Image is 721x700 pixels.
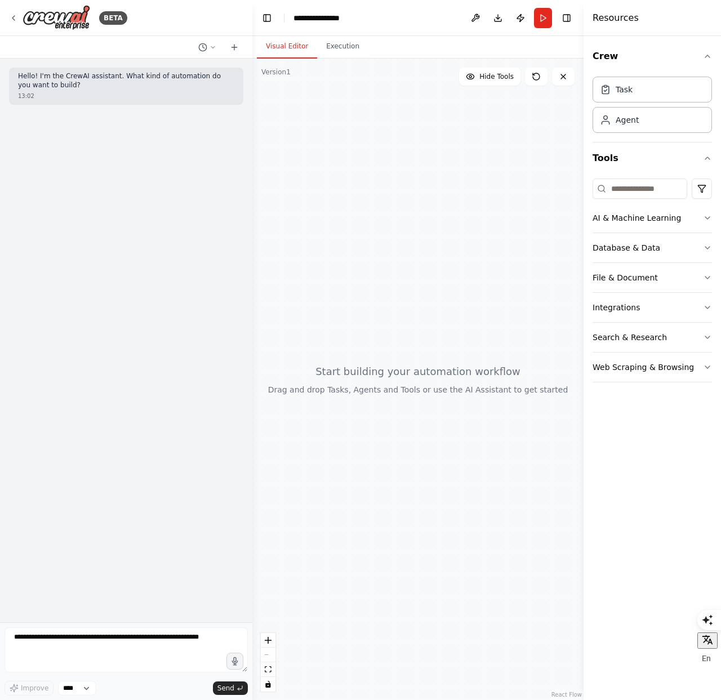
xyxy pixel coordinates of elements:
[593,11,639,25] h4: Resources
[593,323,712,352] button: Search & Research
[593,263,712,292] button: File & Document
[551,692,582,698] a: React Flow attribution
[225,41,243,54] button: Start a new chat
[459,68,520,86] button: Hide Tools
[261,662,275,677] button: fit view
[593,174,712,391] div: Tools
[593,203,712,233] button: AI & Machine Learning
[559,10,575,26] button: Hide right sidebar
[257,35,317,59] button: Visual Editor
[18,72,234,90] p: Hello! I'm the CrewAI assistant. What kind of automation do you want to build?
[261,68,291,77] div: Version 1
[593,41,712,72] button: Crew
[317,35,368,59] button: Execution
[261,677,275,692] button: toggle interactivity
[259,10,275,26] button: Hide left sidebar
[261,633,275,648] button: zoom in
[293,12,351,24] nav: breadcrumb
[479,72,514,81] span: Hide Tools
[18,92,234,100] div: 13:02
[213,681,248,695] button: Send
[593,293,712,322] button: Integrations
[21,684,48,693] span: Improve
[23,5,90,30] img: Logo
[99,11,127,25] div: BETA
[593,72,712,142] div: Crew
[261,633,275,692] div: React Flow controls
[593,142,712,174] button: Tools
[194,41,221,54] button: Switch to previous chat
[226,653,243,670] button: Click to speak your automation idea
[593,353,712,382] button: Web Scraping & Browsing
[593,233,712,262] button: Database & Data
[616,114,639,126] div: Agent
[616,84,633,95] div: Task
[5,681,54,695] button: Improve
[217,684,234,693] span: Send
